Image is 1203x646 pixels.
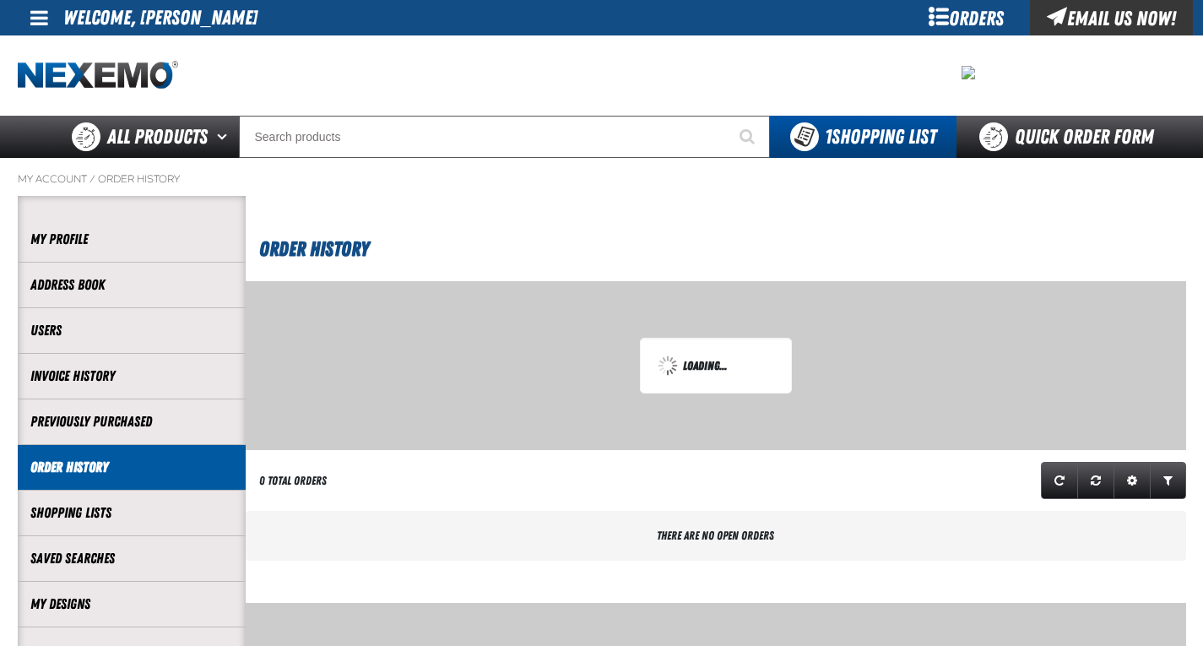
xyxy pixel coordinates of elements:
a: Refresh grid action [1041,462,1078,499]
strong: 1 [825,125,832,149]
span: Shopping List [825,125,936,149]
img: Nexemo logo [18,61,178,90]
a: My Profile [30,230,233,249]
img: 30f62db305f4ced946dbffb2f45f5249.jpeg [962,66,975,79]
a: Shopping Lists [30,503,233,523]
a: Expand or Collapse Grid Settings [1114,462,1151,499]
input: Search [239,116,770,158]
a: My Account [18,172,87,186]
div: 0 Total Orders [259,473,327,489]
span: / [89,172,95,186]
a: Reset grid action [1077,462,1114,499]
a: My Designs [30,594,233,614]
nav: Breadcrumbs [18,172,1186,186]
a: Order History [30,458,233,477]
a: Previously Purchased [30,412,233,432]
a: Saved Searches [30,549,233,568]
a: Address Book [30,275,233,295]
a: Users [30,321,233,340]
span: All Products [107,122,208,152]
a: Order History [98,172,180,186]
a: Quick Order Form [956,116,1185,158]
a: Home [18,61,178,90]
button: You have 1 Shopping List. Open to view details [770,116,956,158]
a: Expand or Collapse Grid Filters [1150,462,1186,499]
span: Order History [259,237,369,261]
button: Open All Products pages [211,116,239,158]
div: Loading... [658,356,774,376]
a: Invoice History [30,366,233,386]
button: Start Searching [728,116,770,158]
span: There are no open orders [657,529,774,542]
